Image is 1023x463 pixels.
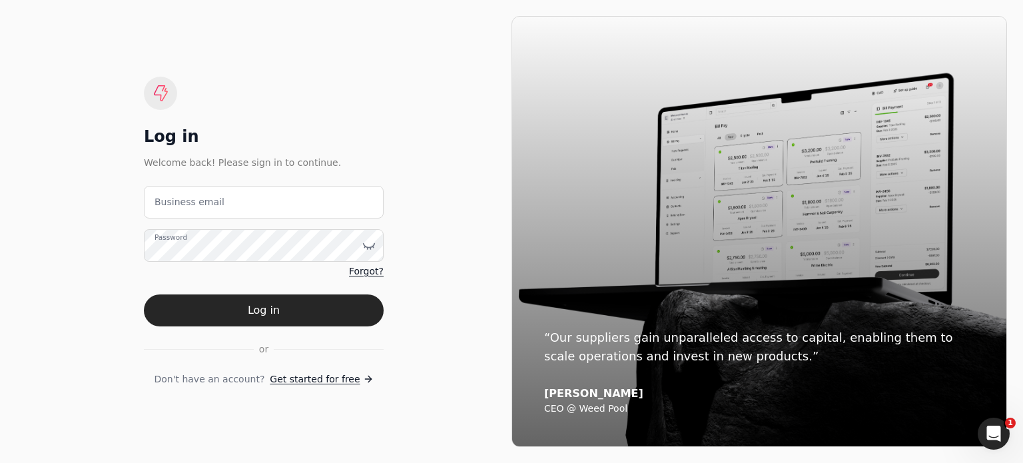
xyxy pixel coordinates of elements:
[544,387,974,400] div: [PERSON_NAME]
[544,328,974,366] div: “Our suppliers gain unparalleled access to capital, enabling them to scale operations and invest ...
[155,232,187,243] label: Password
[349,264,384,278] a: Forgot?
[270,372,360,386] span: Get started for free
[144,155,384,170] div: Welcome back! Please sign in to continue.
[155,195,224,209] label: Business email
[544,403,974,415] div: CEO @ Weed Pool
[144,294,384,326] button: Log in
[978,418,1010,450] iframe: Intercom live chat
[144,126,384,147] div: Log in
[154,372,264,386] span: Don't have an account?
[270,372,373,386] a: Get started for free
[259,342,268,356] span: or
[1005,418,1016,428] span: 1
